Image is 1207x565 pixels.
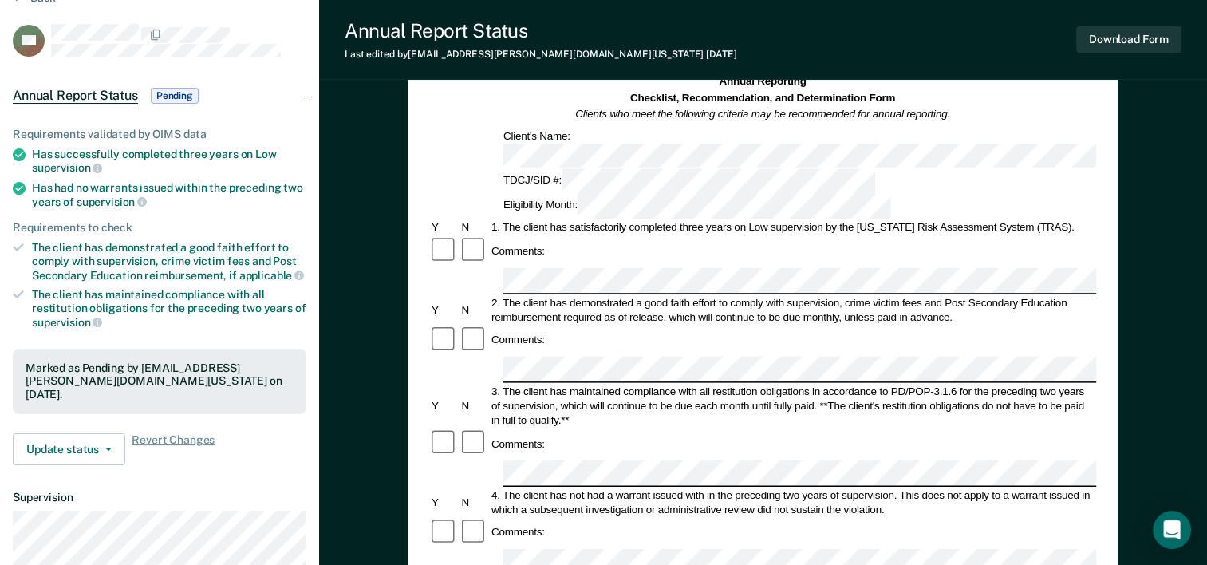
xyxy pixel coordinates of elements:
[239,269,304,282] span: applicable
[429,302,459,317] div: Y
[429,398,459,413] div: Y
[501,194,893,219] div: Eligibility Month:
[13,221,306,235] div: Requirements to check
[576,108,951,120] em: Clients who meet the following criteria may be recommended for annual reporting.
[489,384,1096,427] div: 3. The client has maintained compliance with all restitution obligations in accordance to PD/POP-...
[489,333,547,347] div: Comments:
[151,88,199,104] span: Pending
[13,491,306,504] dt: Supervision
[429,495,459,509] div: Y
[32,148,306,175] div: Has successfully completed three years on Low
[429,220,459,235] div: Y
[13,88,138,104] span: Annual Report Status
[489,244,547,259] div: Comments:
[26,362,294,401] div: Marked as Pending by [EMAIL_ADDRESS][PERSON_NAME][DOMAIN_NAME][US_STATE] on [DATE].
[706,49,736,60] span: [DATE]
[1153,511,1191,549] div: Open Intercom Messenger
[630,92,895,104] strong: Checklist, Recommendation, and Determination Form
[1076,26,1181,53] button: Download Form
[345,49,736,60] div: Last edited by [EMAIL_ADDRESS][PERSON_NAME][DOMAIN_NAME][US_STATE]
[460,495,489,509] div: N
[489,525,547,539] div: Comments:
[460,220,489,235] div: N
[460,302,489,317] div: N
[77,196,147,208] span: supervision
[489,488,1096,516] div: 4. The client has not had a warrant issued with in the preceding two years of supervision. This d...
[32,316,102,329] span: supervision
[720,76,807,88] strong: Annual Reporting
[460,398,489,413] div: N
[489,295,1096,324] div: 2. The client has demonstrated a good faith effort to comply with supervision, crime victim fees ...
[489,220,1096,235] div: 1. The client has satisfactorily completed three years on Low supervision by the [US_STATE] Risk ...
[13,128,306,141] div: Requirements validated by OIMS data
[489,437,547,451] div: Comments:
[32,161,102,174] span: supervision
[32,241,306,282] div: The client has demonstrated a good faith effort to comply with supervision, crime victim fees and...
[132,433,215,465] span: Revert Changes
[13,433,125,465] button: Update status
[345,19,736,42] div: Annual Report Status
[501,169,878,194] div: TDCJ/SID #:
[32,181,306,208] div: Has had no warrants issued within the preceding two years of
[32,288,306,329] div: The client has maintained compliance with all restitution obligations for the preceding two years of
